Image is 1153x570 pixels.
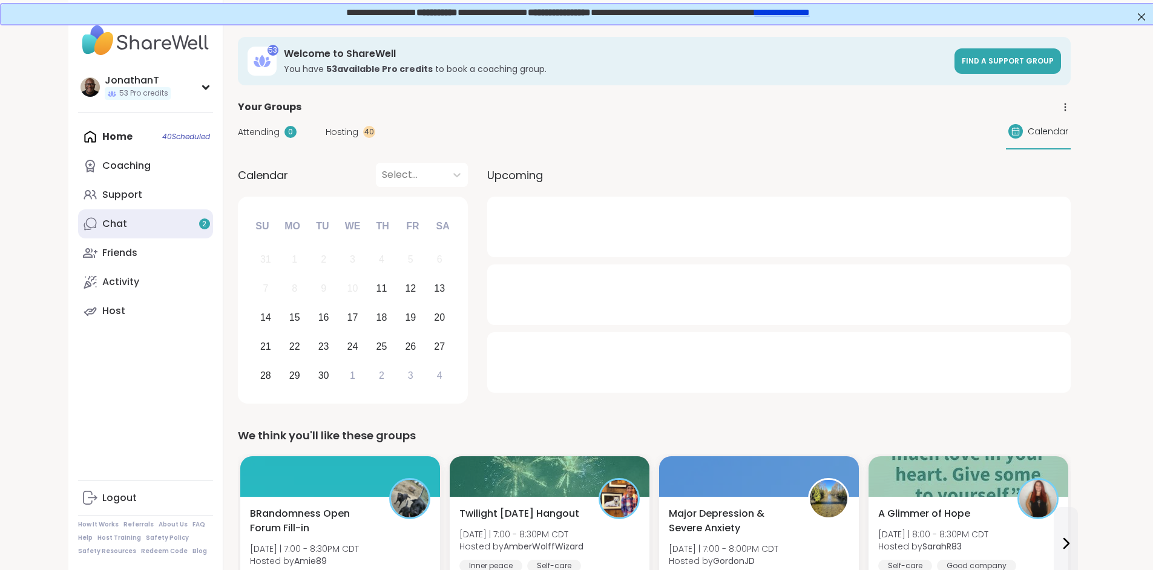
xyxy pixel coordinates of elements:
span: Your Groups [238,100,301,114]
div: 22 [289,338,300,355]
img: JonathanT [80,77,100,97]
div: 40 [363,126,375,138]
div: JonathanT [105,74,171,87]
div: 6 [437,251,442,267]
b: GordonJD [713,555,755,567]
div: 16 [318,309,329,326]
a: Help [78,534,93,542]
span: Upcoming [487,167,543,183]
div: Not available Thursday, September 4th, 2025 [369,247,395,273]
span: Major Depression & Severe Anxiety [669,506,795,536]
span: 53 Pro credits [119,88,168,99]
a: Find a support group [954,48,1061,74]
div: Choose Tuesday, September 16th, 2025 [310,305,337,331]
div: 5 [408,251,413,267]
a: Coaching [78,151,213,180]
div: Choose Wednesday, October 1st, 2025 [340,362,366,388]
span: Calendar [238,167,288,183]
div: Choose Wednesday, September 24th, 2025 [340,333,366,359]
div: Not available Sunday, September 7th, 2025 [253,276,279,302]
div: 3 [350,251,355,267]
div: Choose Thursday, September 18th, 2025 [369,305,395,331]
div: 1 [292,251,297,267]
div: 21 [260,338,271,355]
div: 11 [376,280,387,296]
div: 10 [347,280,358,296]
div: 7 [263,280,268,296]
div: Logout [102,491,137,505]
div: Tu [309,213,336,240]
a: Chat2 [78,209,213,238]
b: 53 available Pro credit s [326,63,433,75]
div: 13 [434,280,445,296]
span: [DATE] | 7:00 - 8:00PM CDT [669,543,778,555]
div: We [339,213,366,240]
div: Choose Friday, September 19th, 2025 [398,305,424,331]
img: SarahR83 [1019,480,1057,517]
a: Friends [78,238,213,267]
a: About Us [159,520,188,529]
div: Friends [102,246,137,260]
div: 23 [318,338,329,355]
div: Th [369,213,396,240]
span: [DATE] | 7:00 - 8:30PM CDT [250,543,359,555]
div: Not available Monday, September 1st, 2025 [281,247,307,273]
div: Sa [429,213,456,240]
div: 3 [408,367,413,384]
a: Safety Policy [146,534,189,542]
div: Su [249,213,275,240]
div: 20 [434,309,445,326]
a: Activity [78,267,213,296]
div: Choose Saturday, September 13th, 2025 [427,276,453,302]
div: 19 [405,309,416,326]
a: Blog [192,547,207,555]
div: Choose Friday, September 12th, 2025 [398,276,424,302]
div: Host [102,304,125,318]
div: Choose Saturday, September 27th, 2025 [427,333,453,359]
div: 9 [321,280,326,296]
div: 14 [260,309,271,326]
div: Choose Monday, September 15th, 2025 [281,305,307,331]
span: [DATE] | 7:00 - 8:30PM CDT [459,528,583,540]
div: Not available Tuesday, September 2nd, 2025 [310,247,337,273]
div: Not available Wednesday, September 10th, 2025 [340,276,366,302]
a: Safety Resources [78,547,136,555]
div: Choose Sunday, September 14th, 2025 [253,305,279,331]
span: Hosted by [669,555,778,567]
div: We think you'll like these groups [238,427,1071,444]
a: Host Training [97,534,141,542]
img: AmberWolffWizard [600,480,638,517]
a: Logout [78,483,213,513]
div: 4 [379,251,384,267]
div: Choose Saturday, September 20th, 2025 [427,305,453,331]
div: Support [102,188,142,201]
div: Choose Monday, September 22nd, 2025 [281,333,307,359]
div: Choose Wednesday, September 17th, 2025 [340,305,366,331]
div: 17 [347,309,358,326]
div: 2 [321,251,326,267]
div: Choose Thursday, September 25th, 2025 [369,333,395,359]
div: Choose Friday, September 26th, 2025 [398,333,424,359]
div: 25 [376,338,387,355]
div: Not available Friday, September 5th, 2025 [398,247,424,273]
a: Redeem Code [141,547,188,555]
div: 29 [289,367,300,384]
div: Activity [102,275,139,289]
div: Choose Sunday, September 28th, 2025 [253,362,279,388]
div: 53 [268,45,278,56]
div: Not available Wednesday, September 3rd, 2025 [340,247,366,273]
a: FAQ [192,520,205,529]
span: Find a support group [962,56,1054,66]
div: 28 [260,367,271,384]
span: Twilight [DATE] Hangout [459,506,579,521]
div: 24 [347,338,358,355]
span: 2 [202,219,206,229]
span: A Glimmer of Hope [878,506,970,521]
span: Hosted by [878,540,988,552]
div: 4 [437,367,442,384]
div: Not available Sunday, August 31st, 2025 [253,247,279,273]
div: Mo [279,213,306,240]
div: 8 [292,280,297,296]
div: Choose Sunday, September 21st, 2025 [253,333,279,359]
div: 18 [376,309,387,326]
